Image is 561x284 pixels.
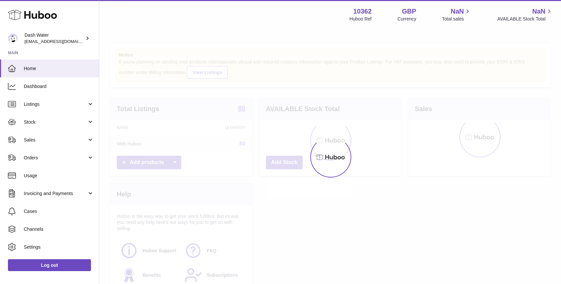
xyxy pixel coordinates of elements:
span: Channels [24,226,94,232]
span: Invoicing and Payments [24,190,87,197]
span: AVAILABLE Stock Total [497,16,553,22]
span: NaN [532,7,545,16]
a: Log out [8,259,91,271]
strong: 10362 [353,7,372,16]
span: Orders [24,155,87,161]
span: Dashboard [24,83,94,90]
span: Settings [24,244,94,250]
strong: GBP [402,7,416,16]
span: Total sales [442,16,471,22]
span: Home [24,65,94,72]
span: NaN [451,7,464,16]
div: Currency [398,16,416,22]
span: Cases [24,208,94,215]
span: Usage [24,173,94,179]
span: Stock [24,119,87,125]
img: bea@dash-water.com [8,33,18,43]
div: Dash Water [24,32,84,45]
div: Huboo Ref [350,16,372,22]
span: Listings [24,101,87,107]
span: [EMAIL_ADDRESS][DOMAIN_NAME] [24,39,97,44]
a: NaN Total sales [442,7,471,22]
span: Sales [24,137,87,143]
a: NaN AVAILABLE Stock Total [497,7,553,22]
